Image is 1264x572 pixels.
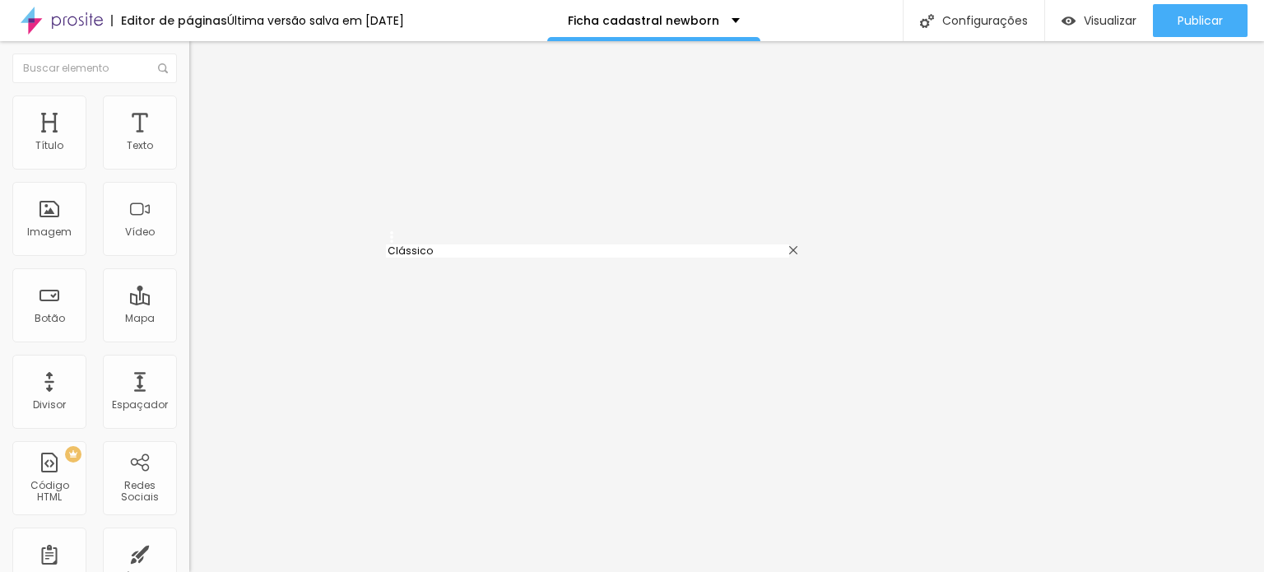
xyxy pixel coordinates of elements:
img: view-1.svg [1062,14,1076,28]
span: Visualizar [1084,14,1136,27]
div: Editor de páginas [111,15,227,26]
img: Icone [920,14,934,28]
div: Texto [127,140,153,151]
div: Redes Sociais [107,480,172,504]
div: Mapa [125,313,155,324]
div: Espaçador [112,399,168,411]
div: Imagem [27,226,72,238]
div: Botão [35,313,65,324]
div: Vídeo [125,226,155,238]
input: Buscar elemento [12,53,177,83]
img: Icone [158,63,168,73]
div: Divisor [33,399,66,411]
p: Ficha cadastral newborn [568,15,719,26]
div: Código HTML [16,480,81,504]
button: Publicar [1153,4,1248,37]
span: Publicar [1178,14,1223,27]
iframe: Editor [189,41,1264,572]
div: Título [35,140,63,151]
button: Visualizar [1045,4,1153,37]
div: Última versão salva em [DATE] [227,15,404,26]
